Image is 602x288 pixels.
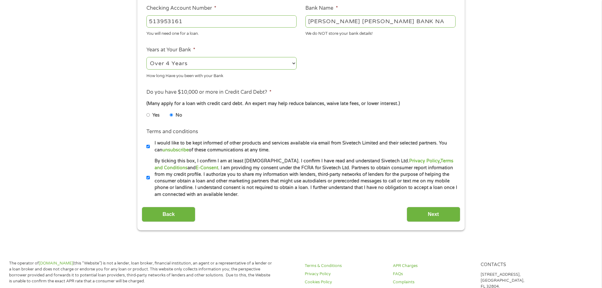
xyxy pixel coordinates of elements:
[409,158,440,164] a: Privacy Policy
[146,100,456,107] div: (Many apply for a loan with credit card debt. An expert may help reduce balances, waive late fees...
[407,207,460,222] input: Next
[393,279,473,285] a: Complaints
[481,262,561,268] h4: Contacts
[150,140,457,153] label: I would like to be kept informed of other products and services available via email from Sivetech...
[152,112,160,119] label: Yes
[155,158,453,170] a: Terms and Conditions
[305,271,385,277] a: Privacy Policy
[393,271,473,277] a: FAQs
[305,279,385,285] a: Cookies Policy
[150,158,457,198] label: By ticking this box, I confirm I am at least [DEMOGRAPHIC_DATA]. I confirm I have read and unders...
[196,165,218,170] a: E-Consent
[305,29,456,37] div: We do NOT store your bank details!
[305,263,385,269] a: Terms & Conditions
[393,263,473,269] a: APR Charges
[146,89,272,96] label: Do you have $10,000 or more in Credit Card Debt?
[146,15,297,27] input: 345634636
[39,261,73,266] a: [DOMAIN_NAME]
[9,260,273,284] p: The operator of (this “Website”) is not a lender, loan broker, financial institution, an agent or...
[146,71,297,79] div: How long Have you been with your Bank
[162,147,189,153] a: unsubscribe
[176,112,182,119] label: No
[146,47,195,53] label: Years at Your Bank
[146,5,216,12] label: Checking Account Number
[146,128,198,135] label: Terms and conditions
[146,29,297,37] div: You will need one for a loan.
[142,207,195,222] input: Back
[305,5,338,12] label: Bank Name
